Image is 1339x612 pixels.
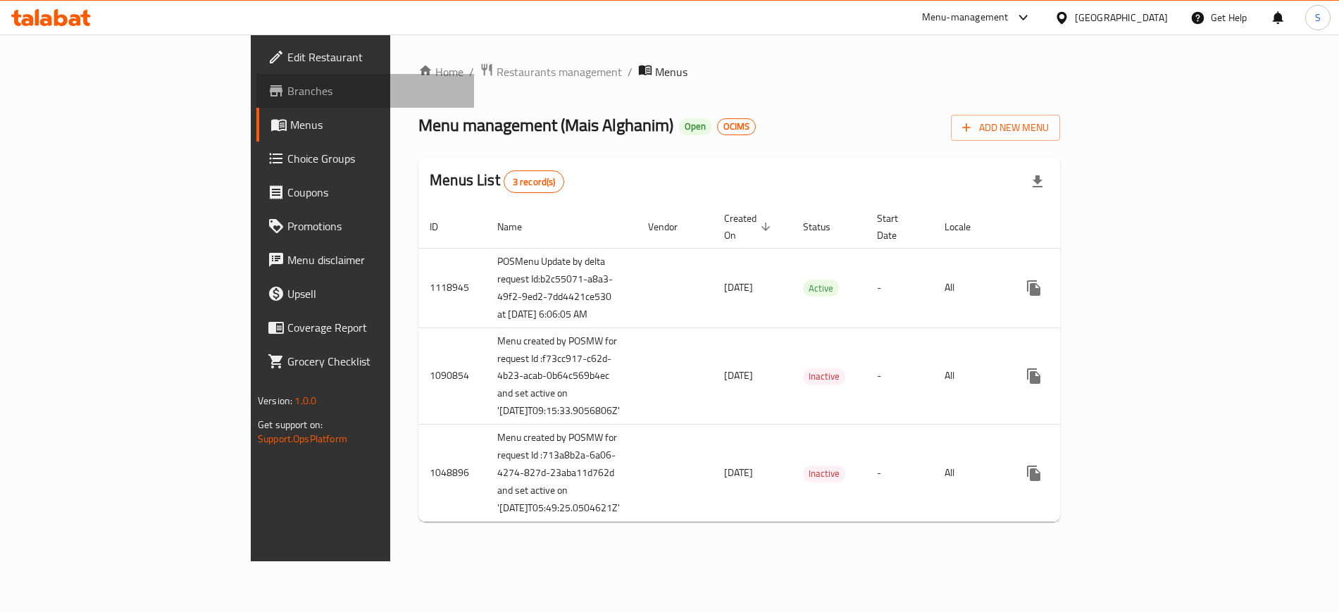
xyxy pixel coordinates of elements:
div: Open [679,118,711,135]
span: Coverage Report [287,319,463,336]
span: 1.0.0 [294,392,316,410]
button: Change Status [1051,271,1085,305]
button: more [1017,359,1051,393]
div: Total records count [504,170,565,193]
td: Menu created by POSMW for request Id :f73cc917-c62d-4b23-acab-0b64c569b4ec and set active on '[DA... [486,327,637,425]
span: Vendor [648,218,696,235]
a: Edit Restaurant [256,40,474,74]
button: Change Status [1051,456,1085,490]
span: [DATE] [724,463,753,482]
a: Menu disclaimer [256,243,474,277]
span: Add New Menu [962,119,1049,137]
span: Upsell [287,285,463,302]
h2: Menus List [430,170,564,193]
span: [DATE] [724,366,753,385]
a: Coverage Report [256,311,474,344]
span: Coupons [287,184,463,201]
td: All [933,327,1006,425]
a: Promotions [256,209,474,243]
li: / [628,63,633,80]
span: Choice Groups [287,150,463,167]
span: Version: [258,392,292,410]
div: Inactive [803,368,845,385]
span: Get support on: [258,416,323,434]
td: All [933,425,1006,522]
a: Support.OpsPlatform [258,430,347,448]
td: - [866,327,933,425]
span: Name [497,218,540,235]
a: Upsell [256,277,474,311]
div: Menu-management [922,9,1009,26]
span: Grocery Checklist [287,353,463,370]
a: Branches [256,74,474,108]
td: Menu created by POSMW for request Id :713a8b2a-6a06-4274-827d-23aba11d762d and set active on '[DA... [486,425,637,522]
td: POSMenu Update by delta request Id:b2c55071-a8a3-49f2-9ed2-7dd4421ce530 at [DATE] 6:06:05 AM [486,248,637,327]
a: Menus [256,108,474,142]
span: Start Date [877,210,916,244]
span: Status [803,218,849,235]
div: [GEOGRAPHIC_DATA] [1075,10,1168,25]
span: ID [430,218,456,235]
a: Grocery Checklist [256,344,474,378]
td: - [866,425,933,522]
table: enhanced table [418,206,1164,523]
a: Restaurants management [480,63,622,81]
nav: breadcrumb [418,63,1060,81]
button: more [1017,271,1051,305]
span: Created On [724,210,775,244]
span: Menu management ( Mais Alghanim ) [418,109,673,141]
div: Export file [1021,165,1054,199]
td: - [866,248,933,327]
span: Restaurants management [497,63,622,80]
button: more [1017,456,1051,490]
span: S [1315,10,1321,25]
td: All [933,248,1006,327]
span: Branches [287,82,463,99]
span: [DATE] [724,278,753,296]
span: Edit Restaurant [287,49,463,65]
span: Inactive [803,466,845,482]
span: Active [803,280,839,296]
span: 3 record(s) [504,175,564,189]
span: Menu disclaimer [287,251,463,268]
a: Coupons [256,175,474,209]
span: Promotions [287,218,463,235]
th: Actions [1006,206,1164,249]
button: Change Status [1051,359,1085,393]
a: Choice Groups [256,142,474,175]
span: Menus [290,116,463,133]
span: Open [679,120,711,132]
span: Locale [945,218,989,235]
span: OCIMS [718,120,755,132]
button: Add New Menu [951,115,1060,141]
span: Inactive [803,368,845,385]
span: Menus [655,63,687,80]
